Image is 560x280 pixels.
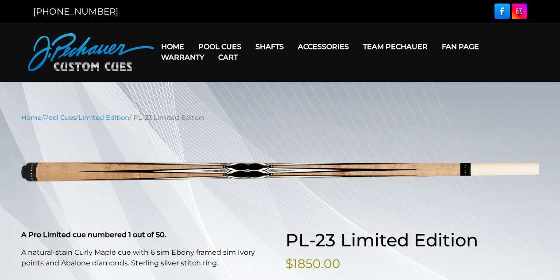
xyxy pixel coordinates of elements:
[21,230,166,239] strong: A Pro Limited cue numbered 1 out of 50.
[78,114,129,122] a: Limited Edition
[291,35,356,58] a: Accessories
[154,46,211,69] a: Warranty
[286,256,340,271] bdi: $1850.00
[21,247,275,268] p: A natural-stain Curly Maple cue with 6 sim Ebony framed sim Ivory points and Abalone diamonds. St...
[356,35,435,58] a: Team Pechauer
[44,114,76,122] a: Pool Cues
[211,46,245,69] a: Cart
[154,35,191,58] a: Home
[33,6,118,17] a: [PHONE_NUMBER]
[286,230,539,251] h1: PL-23 Limited Edition
[191,35,248,58] a: Pool Cues
[21,113,539,123] nav: Breadcrumb
[28,33,154,71] img: Pechauer Custom Cues
[248,35,291,58] a: Shafts
[21,114,42,122] a: Home
[435,35,486,58] a: Fan Page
